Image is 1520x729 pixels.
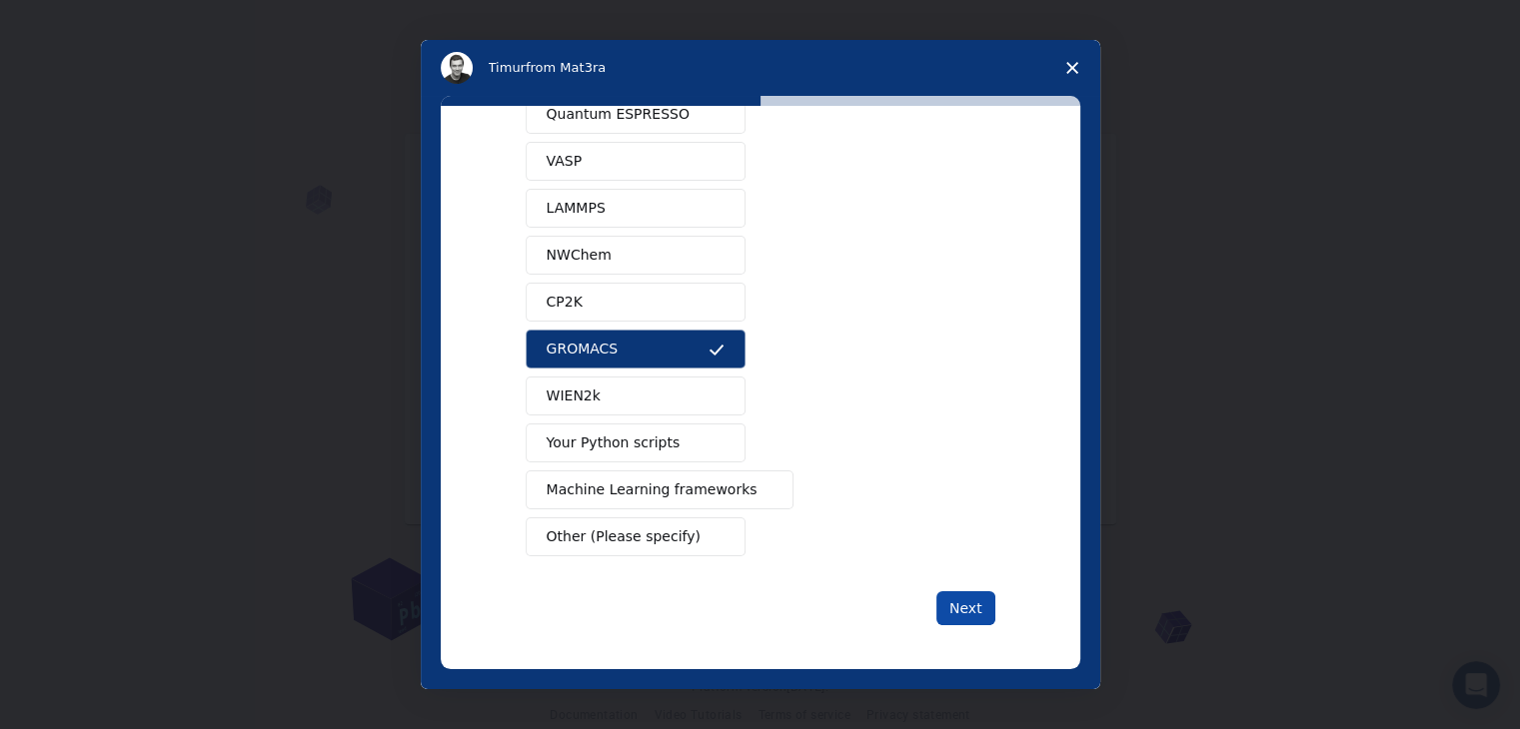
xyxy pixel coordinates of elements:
span: NWChem [547,245,612,266]
button: Machine Learning frameworks [526,470,794,509]
button: Next [936,591,995,625]
span: Your Python scripts [547,432,681,453]
button: Your Python scripts [526,423,746,462]
span: Other (Please specify) [547,526,701,547]
span: Support [40,14,112,32]
button: VASP [526,142,746,181]
button: Quantum ESPRESSO [526,95,746,134]
span: Quantum ESPRESSO [547,104,690,125]
span: from Mat3ra [526,60,606,75]
button: GROMACS [526,330,746,368]
span: WIEN2k [547,385,601,406]
span: CP2K [547,292,583,313]
img: Profile image for Timur [441,52,473,84]
span: LAMMPS [547,198,606,219]
button: WIEN2k [526,376,746,415]
span: Timur [489,60,526,75]
button: NWChem [526,236,746,275]
span: Close survey [1044,40,1100,96]
span: Machine Learning frameworks [547,479,758,500]
span: VASP [547,151,583,172]
button: LAMMPS [526,189,746,228]
button: Other (Please specify) [526,517,746,556]
span: GROMACS [547,339,619,360]
button: CP2K [526,283,746,322]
